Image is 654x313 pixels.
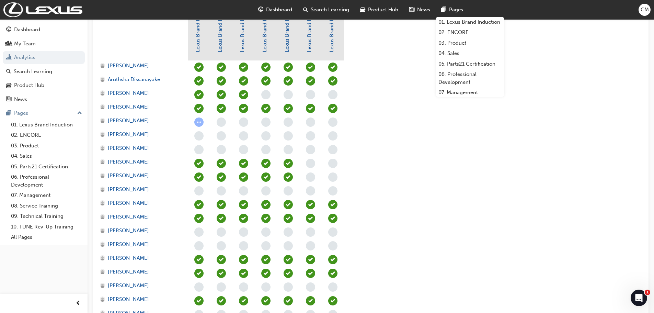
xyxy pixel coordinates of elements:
span: CM [641,6,649,14]
span: prev-icon [76,299,81,308]
img: Trak [3,2,82,17]
a: 10. TUNE Rev-Up Training [8,222,85,232]
span: [PERSON_NAME] [108,158,149,166]
span: learningRecordVerb_COMPLETE-icon [239,90,248,99]
span: learningRecordVerb_PASS-icon [239,63,248,72]
a: [PERSON_NAME] [100,172,181,180]
span: learningRecordVerb_NONE-icon [217,227,226,237]
a: [PERSON_NAME] [100,144,181,152]
span: learningRecordVerb_NONE-icon [284,227,293,237]
a: News [3,93,85,106]
a: 08. Service Training [8,201,85,211]
span: learningRecordVerb_NONE-icon [261,90,271,99]
span: learningRecordVerb_PASS-icon [306,76,315,86]
span: learningRecordVerb_NONE-icon [217,131,226,141]
div: Product Hub [14,81,44,89]
span: learningRecordVerb_PASS-icon [284,63,293,72]
span: learningRecordVerb_NONE-icon [217,186,226,195]
a: 06. Professional Development [8,172,85,190]
span: learningRecordVerb_NONE-icon [217,241,226,250]
span: learningRecordVerb_NONE-icon [239,145,248,154]
span: search-icon [303,5,308,14]
span: learningRecordVerb_NONE-icon [328,282,337,292]
span: learningRecordVerb_COMPLETE-icon [217,159,226,168]
span: pages-icon [441,5,446,14]
a: Aruthsha Dissanayake [100,76,181,83]
span: learningRecordVerb_COMPLETE-icon [261,104,271,113]
span: learningRecordVerb_NONE-icon [284,186,293,195]
span: learningRecordVerb_PASS-icon [194,63,204,72]
a: 03. Product [436,38,504,48]
span: learningRecordVerb_NONE-icon [306,172,315,182]
a: 03. Product [8,141,85,151]
span: learningRecordVerb_PASS-icon [194,76,204,86]
span: learningRecordVerb_NONE-icon [284,282,293,292]
div: Dashboard [14,26,40,34]
span: learningRecordVerb_NONE-icon [261,118,271,127]
span: learningRecordVerb_PASS-icon [306,255,315,264]
a: [PERSON_NAME] [100,282,181,290]
span: learningRecordVerb_NONE-icon [284,90,293,99]
span: learningRecordVerb_PASS-icon [217,214,226,223]
span: learningRecordVerb_COMPLETE-icon [194,172,204,182]
a: search-iconSearch Learning [298,3,355,17]
span: [PERSON_NAME] [108,227,149,235]
span: learningRecordVerb_NONE-icon [306,241,315,250]
a: 01. Lexus Brand Induction [8,120,85,130]
span: learningRecordVerb_NONE-icon [194,282,204,292]
span: learningRecordVerb_NONE-icon [217,118,226,127]
a: 05. Parts21 Certification [8,161,85,172]
span: learningRecordVerb_PASS-icon [239,296,248,305]
a: 01. Lexus Brand Induction [436,17,504,27]
span: learningRecordVerb_PASS-icon [284,76,293,86]
span: learningRecordVerb_NONE-icon [261,145,271,154]
span: [PERSON_NAME] [108,172,149,180]
span: learningRecordVerb_NONE-icon [217,282,226,292]
span: learningRecordVerb_NONE-icon [328,90,337,99]
span: learningRecordVerb_NONE-icon [284,131,293,141]
span: learningRecordVerb_PASS-icon [284,255,293,264]
span: learningRecordVerb_COMPLETE-icon [306,104,315,113]
span: learningRecordVerb_COMPLETE-icon [217,90,226,99]
span: learningRecordVerb_PASS-icon [239,214,248,223]
span: learningRecordVerb_NONE-icon [261,241,271,250]
span: learningRecordVerb_PASS-icon [217,76,226,86]
span: chart-icon [6,55,11,61]
span: learningRecordVerb_NONE-icon [261,186,271,195]
span: learningRecordVerb_NONE-icon [328,186,337,195]
span: learningRecordVerb_NONE-icon [239,241,248,250]
span: Pages [449,6,463,14]
span: [PERSON_NAME] [108,241,149,248]
a: 05. Parts21 Certification [436,59,504,69]
a: All Pages [8,232,85,243]
span: guage-icon [6,27,11,33]
span: learningRecordVerb_NONE-icon [261,282,271,292]
span: learningRecordVerb_NONE-icon [217,145,226,154]
button: CM [639,4,651,16]
span: [PERSON_NAME] [108,295,149,303]
span: learningRecordVerb_PASS-icon [194,269,204,278]
span: people-icon [6,41,11,47]
span: learningRecordVerb_PASS-icon [328,200,337,209]
span: learningRecordVerb_PASS-icon [261,269,271,278]
span: learningRecordVerb_COMPLETE-icon [217,255,226,264]
span: learningRecordVerb_PASS-icon [328,104,337,113]
a: 04. Sales [8,151,85,161]
a: guage-iconDashboard [253,3,298,17]
span: learningRecordVerb_NONE-icon [306,159,315,168]
span: [PERSON_NAME] [108,117,149,125]
a: My Team [3,37,85,50]
a: Analytics [3,51,85,64]
span: learningRecordVerb_NONE-icon [328,172,337,182]
span: learningRecordVerb_PASS-icon [328,76,337,86]
a: [PERSON_NAME] [100,295,181,303]
span: 1 [645,290,650,295]
div: My Team [14,40,36,48]
a: pages-iconPages [436,3,469,17]
span: search-icon [6,69,11,75]
span: Product Hub [368,6,398,14]
span: learningRecordVerb_COMPLETE-icon [284,159,293,168]
span: news-icon [409,5,414,14]
span: learningRecordVerb_NONE-icon [239,282,248,292]
span: learningRecordVerb_NONE-icon [284,241,293,250]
